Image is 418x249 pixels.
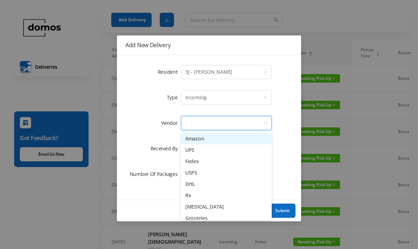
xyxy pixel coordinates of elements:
label: Resident [158,68,181,75]
label: Number Of Packages [130,171,181,177]
form: Add New Delivery [125,63,293,183]
li: DHL [181,178,272,190]
li: Groceries [181,212,272,224]
li: Fedex [181,156,272,167]
li: UPS [181,144,272,156]
li: Rx [181,190,272,201]
div: Add New Delivery [125,41,293,49]
label: Received By [151,145,181,152]
li: Amazon [181,133,272,144]
li: USPS [181,167,272,178]
div: Incoming [185,91,207,104]
label: Type [167,94,181,101]
i: icon: down [263,70,267,75]
i: icon: down [263,121,267,126]
div: 3J - Peggy Alperin [185,65,232,79]
label: Vendor [161,120,181,126]
li: [MEDICAL_DATA] [181,201,272,212]
button: Submit [270,204,295,218]
i: icon: down [263,95,267,100]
